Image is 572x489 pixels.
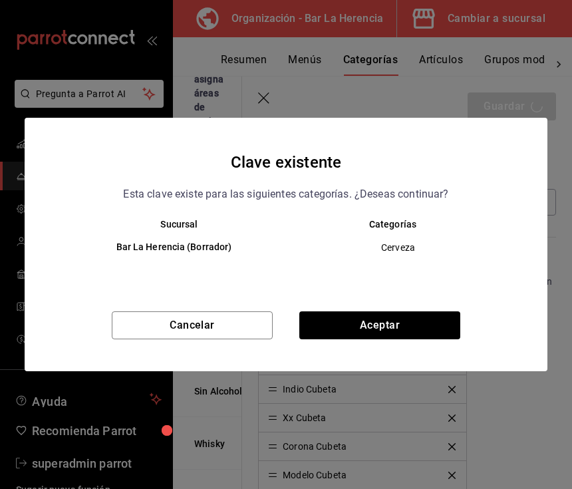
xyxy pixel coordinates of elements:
[231,150,341,175] h4: Clave existente
[112,311,273,339] button: Cancelar
[299,311,460,339] button: Aceptar
[297,241,499,254] span: Cerveza
[123,186,448,203] p: Esta clave existe para las siguientes categorías. ¿Deseas continuar?
[286,219,521,230] th: Categorías
[72,240,275,255] h6: Bar La Herencia (Borrador)
[51,219,286,230] th: Sucursal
